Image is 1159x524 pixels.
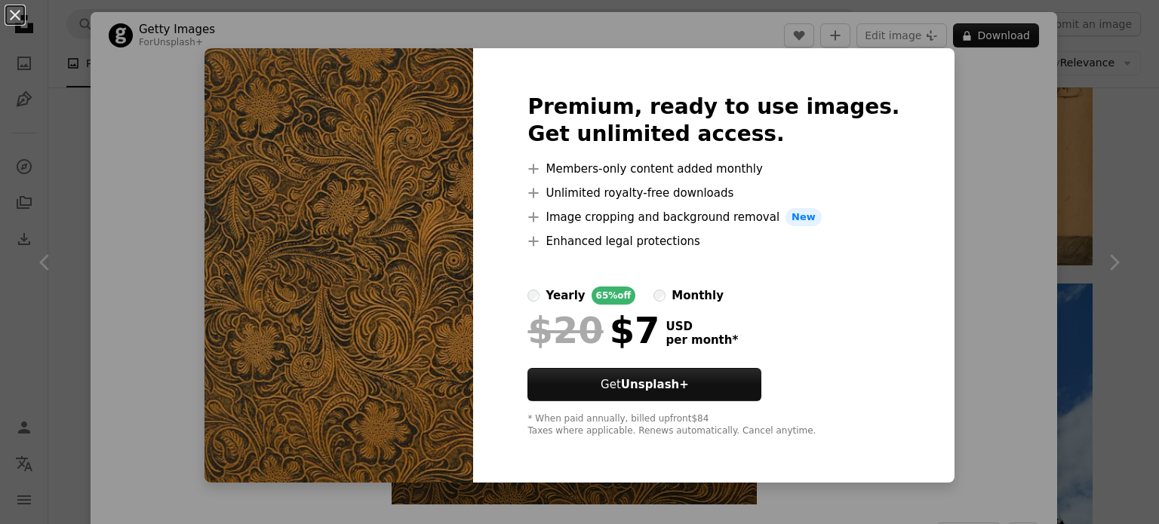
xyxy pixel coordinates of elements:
[527,311,603,350] span: $20
[527,160,899,178] li: Members-only content added monthly
[527,290,540,302] input: yearly65%off
[527,368,761,401] button: GetUnsplash+
[546,287,585,305] div: yearly
[527,93,899,148] h2: Premium, ready to use images. Get unlimited access.
[666,320,738,333] span: USD
[527,311,659,350] div: $7
[666,333,738,347] span: per month *
[621,378,689,391] strong: Unsplash+
[653,290,666,302] input: monthly
[527,208,899,226] li: Image cropping and background removal
[204,48,473,483] img: premium_photo-1733306529857-34bd61ff63b7
[672,287,724,305] div: monthly
[527,413,899,437] div: * When paid annually, billed upfront $84 Taxes where applicable. Renews automatically. Cancel any...
[785,208,822,226] span: New
[527,232,899,250] li: Enhanced legal protections
[527,184,899,202] li: Unlimited royalty-free downloads
[592,287,636,305] div: 65% off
